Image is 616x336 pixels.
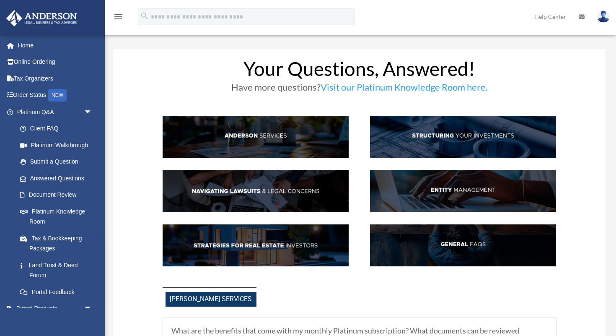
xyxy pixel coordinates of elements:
a: Client FAQ [12,120,101,137]
a: Submit a Question [12,154,105,170]
a: Tax & Bookkeeping Packages [12,230,105,257]
a: Platinum Q&Aarrow_drop_down [6,104,105,120]
a: menu [113,15,123,22]
span: arrow_drop_down [84,104,101,121]
a: Land Trust & Deed Forum [12,257,105,284]
a: Portal Feedback [12,284,105,300]
h3: Have more questions? [163,83,556,96]
a: Tax Organizers [6,70,105,87]
img: StratsRE_hdr [163,224,349,267]
img: AndServ_hdr [163,116,349,158]
a: Platinum Walkthrough [12,137,105,154]
a: Visit our Platinum Knowledge Room here. [321,81,488,97]
a: Order StatusNEW [6,87,105,104]
a: Platinum Knowledge Room [12,203,105,230]
a: Home [6,37,105,54]
h1: Your Questions, Answered! [163,59,556,83]
a: Document Review [12,187,105,203]
a: Answered Questions [12,170,105,187]
img: EntManag_hdr [370,170,556,212]
div: NEW [48,89,67,102]
a: Online Ordering [6,54,105,70]
span: [PERSON_NAME] Services [166,292,256,307]
img: Anderson Advisors Platinum Portal [4,10,80,26]
i: search [140,11,149,21]
img: User Pic [597,10,610,23]
a: Digital Productsarrow_drop_down [6,300,105,317]
i: menu [113,12,123,22]
img: StructInv_hdr [370,116,556,158]
span: arrow_drop_down [84,300,101,318]
img: NavLaw_hdr [163,170,349,212]
img: GenFAQ_hdr [370,224,556,267]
